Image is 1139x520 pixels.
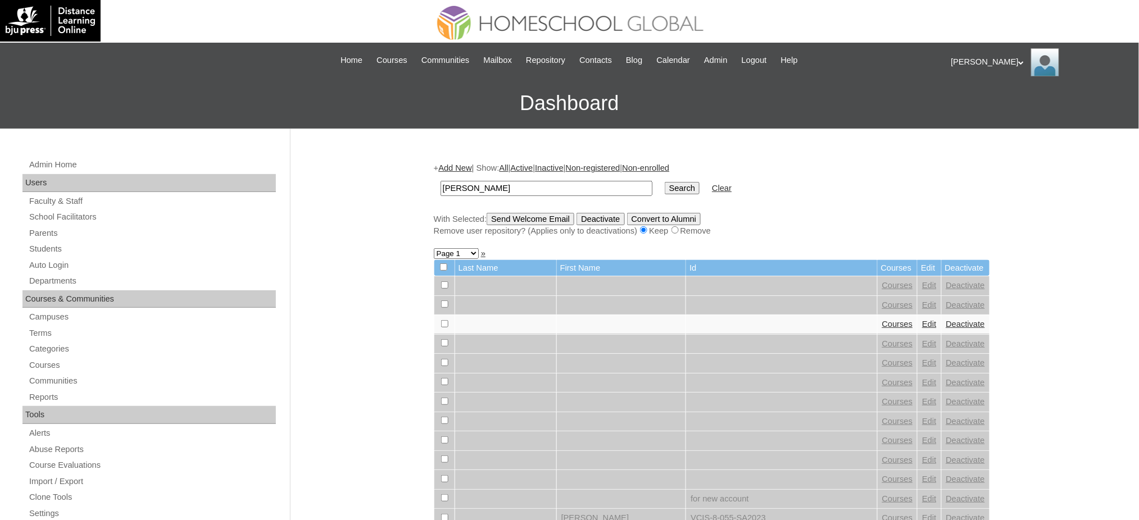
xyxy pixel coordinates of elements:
a: Campuses [28,310,276,324]
span: Home [341,54,362,67]
a: Courses [371,54,413,67]
a: Auto Login [28,258,276,272]
a: Clear [712,184,732,193]
a: Courses [882,281,913,290]
a: Clone Tools [28,490,276,504]
a: Courses [882,417,913,426]
a: » [481,249,485,258]
a: Repository [520,54,571,67]
span: Blog [626,54,642,67]
span: Courses [376,54,407,67]
div: + | Show: | | | | [434,162,990,236]
a: Courses [882,378,913,387]
a: Edit [922,339,936,348]
a: Courses [882,397,913,406]
a: Deactivate [946,300,985,309]
a: Communities [28,374,276,388]
a: Edit [922,397,936,406]
a: Courses [882,339,913,348]
div: Courses & Communities [22,290,276,308]
a: Deactivate [946,358,985,367]
td: Last Name [455,260,556,276]
span: Repository [526,54,565,67]
div: Remove user repository? (Applies only to deactivations) Keep Remove [434,225,990,237]
span: Help [781,54,798,67]
img: Ariane Ebuen [1031,48,1059,76]
a: Edit [922,378,936,387]
a: Edit [922,281,936,290]
a: Students [28,242,276,256]
a: Mailbox [478,54,518,67]
span: Logout [742,54,767,67]
a: Courses [882,320,913,329]
a: Inactive [535,163,564,172]
a: Courses [882,436,913,445]
a: Edit [922,300,936,309]
a: Edit [922,358,936,367]
input: Send Welcome Email [487,213,574,225]
a: Deactivate [946,455,985,464]
a: Deactivate [946,281,985,290]
a: Active [511,163,533,172]
a: Deactivate [946,397,985,406]
a: Import / Export [28,475,276,489]
span: Admin [704,54,728,67]
a: Reports [28,390,276,404]
a: Courses [882,475,913,483]
a: Deactivate [946,475,985,483]
a: Alerts [28,426,276,440]
a: Communities [416,54,475,67]
div: Users [22,174,276,192]
a: Admin [698,54,733,67]
a: Edit [922,320,936,329]
a: Deactivate [946,494,985,503]
a: Home [335,54,368,67]
span: Calendar [657,54,690,67]
a: Calendar [651,54,696,67]
a: Add New [438,163,471,172]
a: School Facilitators [28,210,276,224]
div: With Selected: [434,213,990,237]
span: Communities [421,54,470,67]
h3: Dashboard [6,78,1133,129]
input: Deactivate [577,213,624,225]
td: for new account [686,490,877,509]
span: Mailbox [484,54,512,67]
div: Tools [22,406,276,424]
td: Courses [878,260,918,276]
a: Courses [882,300,913,309]
a: Non-enrolled [622,163,669,172]
a: Edit [922,436,936,445]
a: Blog [620,54,648,67]
input: Convert to Alumni [627,213,701,225]
a: Categories [28,342,276,356]
a: Deactivate [946,436,985,445]
a: Abuse Reports [28,443,276,457]
a: Contacts [574,54,618,67]
a: Help [775,54,804,67]
a: Course Evaluations [28,458,276,472]
a: Courses [882,494,913,503]
td: Edit [918,260,941,276]
a: Edit [922,494,936,503]
a: Logout [736,54,773,67]
a: Edit [922,475,936,483]
a: Courses [882,358,913,367]
a: All [500,163,509,172]
input: Search [441,181,652,196]
span: Contacts [579,54,612,67]
a: Admin Home [28,158,276,172]
a: Deactivate [946,378,985,387]
a: Deactivate [946,339,985,348]
td: Deactivate [942,260,990,276]
a: Edit [922,455,936,464]
a: Faculty & Staff [28,194,276,208]
a: Courses [882,455,913,464]
td: First Name [557,260,686,276]
img: logo-white.png [6,6,95,36]
a: Deactivate [946,320,985,329]
a: Terms [28,326,276,340]
td: Id [686,260,877,276]
a: Parents [28,226,276,240]
a: Non-registered [566,163,620,172]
